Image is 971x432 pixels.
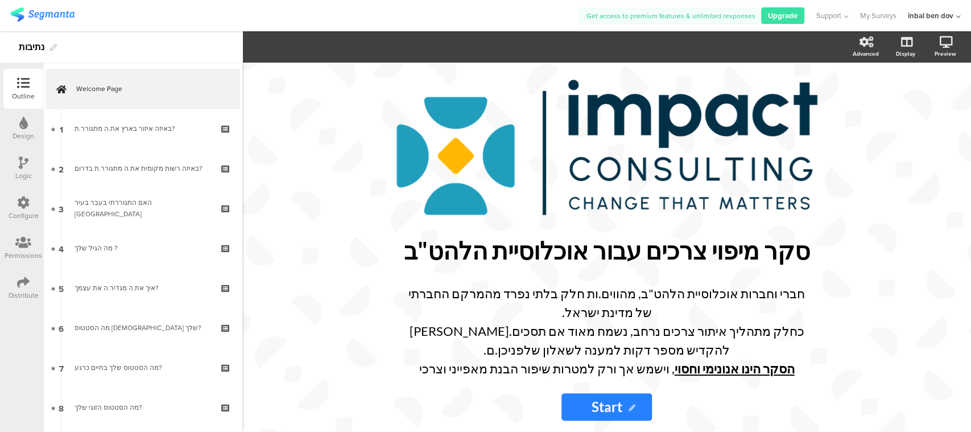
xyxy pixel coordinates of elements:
div: Preview [935,50,956,58]
div: Logic [15,171,32,181]
a: 6 מה הסטטוס [DEMOGRAPHIC_DATA] שלך? [46,308,239,348]
p: חברי וחברות אוכלוסיית הלהט"ב, מהווים.ות חלק בלתי נפרד מהמרקם החברתי של מדינת ישראל. [408,284,806,322]
p: סקר מיפוי צרכים עבור אוכלוסיית הלהט"ב [396,236,817,265]
span: 3 [59,202,64,215]
p: , וישמש אך ורק למטרות שיפור הבנת מאפייני וצרכי אוכלוסיית הלהט"ב. [408,359,806,397]
div: Display [896,50,915,58]
span: 6 [59,322,64,334]
span: 4 [59,242,64,254]
span: Support [816,10,841,21]
div: inbal ben dov [908,10,953,21]
div: Advanced [853,50,879,58]
div: מה הסטטוס שלך בחיים כרגע? [75,362,210,373]
a: 4 מה הגיל שלך ? [46,228,239,268]
span: 1 [60,122,63,135]
a: Welcome Page [46,69,239,109]
span: Get access to premium features & unlimited responses [586,11,755,21]
div: מה הסטטוס הזוגי שלך? [75,402,210,413]
div: באיזה רשות מקומית את.ה מתגורר.ת בדרום? [75,163,210,174]
div: Outline [12,91,35,101]
a: 8 מה הסטטוס הזוגי שלך? [46,388,239,427]
input: Start [561,393,651,421]
div: Design [13,131,34,141]
span: 2 [59,162,64,175]
a: 3 האם התגוררתי בעבר בעיר [GEOGRAPHIC_DATA] [46,188,239,228]
div: Distribute [9,290,39,301]
span: Welcome Page [76,83,222,94]
img: segmanta logo [10,7,75,22]
u: הסקר הינו אנונימי וחסוי [675,361,795,376]
span: Upgrade [768,10,798,21]
span: 7 [59,361,64,374]
a: 1 באיזה איזור בארץ את.ה מתגורר.ת? [46,109,239,149]
a: 5 איך את.ה מגדיר.ה את עצמך? [46,268,239,308]
div: האם התגוררתי בעבר בעיר נתיבות [75,197,210,220]
a: 7 מה הסטטוס שלך בחיים כרגע? [46,348,239,388]
div: נתיבות [19,38,44,56]
a: 2 באיזה רשות מקומית את.ה מתגורר.ת בדרום? [46,149,239,188]
div: באיזה איזור בארץ את.ה מתגורר.ת? [75,123,210,134]
div: מה הגיל שלך ? [75,242,210,254]
div: Permissions [5,250,42,261]
div: מה הסטטוס הדתי שלך? [75,322,210,334]
span: 5 [59,282,64,294]
p: כחלק מתהליך איתור צרכים נרחב, נשמח מאוד אם תסכים.[PERSON_NAME] להקדיש מספר דקות למענה לשאלון שלפנ... [408,322,806,359]
div: Configure [9,211,39,221]
div: איך את.ה מגדיר.ה את עצמך? [75,282,210,294]
span: 8 [59,401,64,414]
